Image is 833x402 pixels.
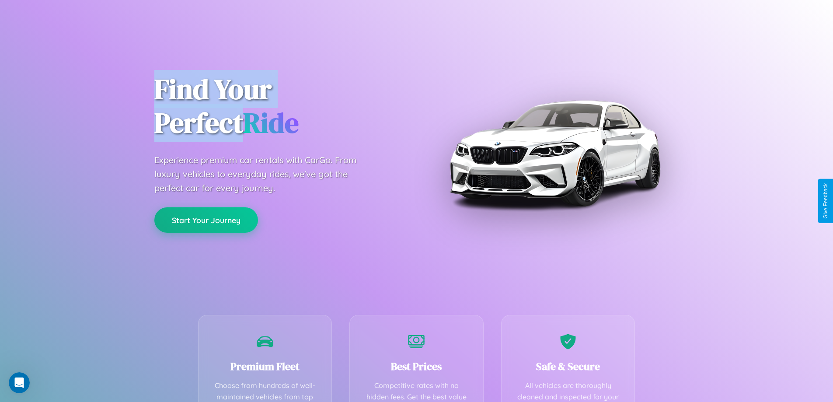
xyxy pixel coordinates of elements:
h1: Find Your Perfect [154,73,404,140]
iframe: Intercom live chat [9,372,30,393]
h3: Premium Fleet [212,359,319,374]
p: Experience premium car rentals with CarGo. From luxury vehicles to everyday rides, we've got the ... [154,153,373,195]
button: Start Your Journey [154,207,258,233]
img: Premium BMW car rental vehicle [445,44,664,262]
h3: Best Prices [363,359,470,374]
span: Ride [243,104,299,142]
h3: Safe & Secure [515,359,622,374]
div: Give Feedback [823,183,829,219]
